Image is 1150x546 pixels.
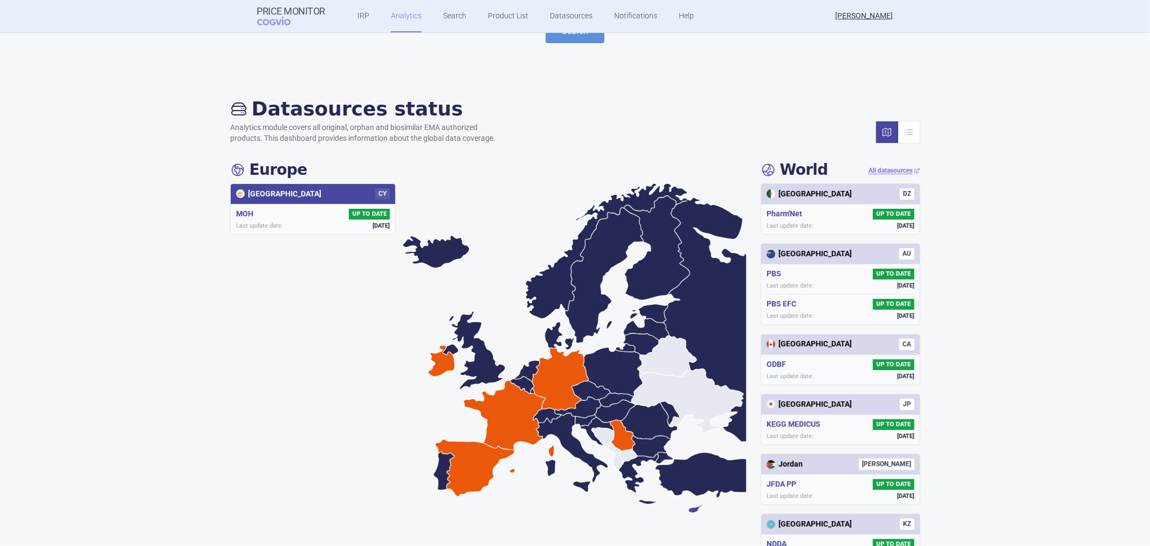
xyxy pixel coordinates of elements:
span: Last update date: [767,492,814,500]
h5: PBS [767,269,786,279]
a: All datasources [869,166,920,175]
span: UP TO DATE [873,209,914,220]
span: [DATE] [897,312,914,320]
img: Australia [767,250,775,258]
div: [GEOGRAPHIC_DATA] [767,339,852,350]
h2: Datasources status [230,97,506,120]
h5: JFDA PP [767,479,801,490]
span: UP TO DATE [873,269,914,279]
img: Cyprus [236,189,245,198]
span: Last update date: [767,432,814,440]
h5: PBS EFC [767,299,801,310]
div: Jordan [767,459,803,470]
h5: ODBF [767,359,790,370]
span: Last update date: [767,282,814,290]
span: [DATE] [897,372,914,380]
span: [DATE] [897,282,914,290]
span: DZ [900,188,914,200]
span: [PERSON_NAME] [859,459,914,470]
span: UP TO DATE [873,359,914,370]
h5: Pharm'Net [767,209,807,220]
div: [GEOGRAPHIC_DATA] [767,519,852,530]
span: Last update date: [767,312,814,320]
h4: World [761,161,828,179]
span: [DATE] [897,222,914,230]
span: KZ [900,518,914,530]
img: Algeria [767,189,775,198]
div: [GEOGRAPHIC_DATA] [767,189,852,200]
span: AU [899,248,914,260]
span: UP TO DATE [873,479,914,490]
span: JP [900,399,914,410]
div: [GEOGRAPHIC_DATA] [767,399,852,410]
span: CA [899,339,914,350]
span: [DATE] [897,432,914,440]
h5: KEGG MEDICUS [767,419,825,430]
img: Kazakhstan [767,520,775,529]
h4: Europe [230,161,307,179]
h5: MOH [236,209,258,220]
a: Price MonitorCOGVIO [257,6,326,26]
span: COGVIO [257,17,306,25]
span: [DATE] [897,492,914,500]
span: [DATE] [373,222,390,230]
img: Canada [767,340,775,349]
img: Jordan [767,460,775,469]
div: [GEOGRAPHIC_DATA] [236,189,321,200]
span: Last update date: [767,372,814,380]
span: CY [375,188,390,200]
span: UP TO DATE [349,209,390,220]
p: Analytics module covers all original, orphan and biosimilar EMA authorized products. This dashboa... [230,122,506,144]
strong: Price Monitor [257,6,326,17]
span: Last update date: [236,222,283,230]
span: UP TO DATE [873,299,914,310]
div: [GEOGRAPHIC_DATA] [767,249,852,260]
img: Japan [767,400,775,408]
span: UP TO DATE [873,419,914,430]
span: Last update date: [767,222,814,230]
